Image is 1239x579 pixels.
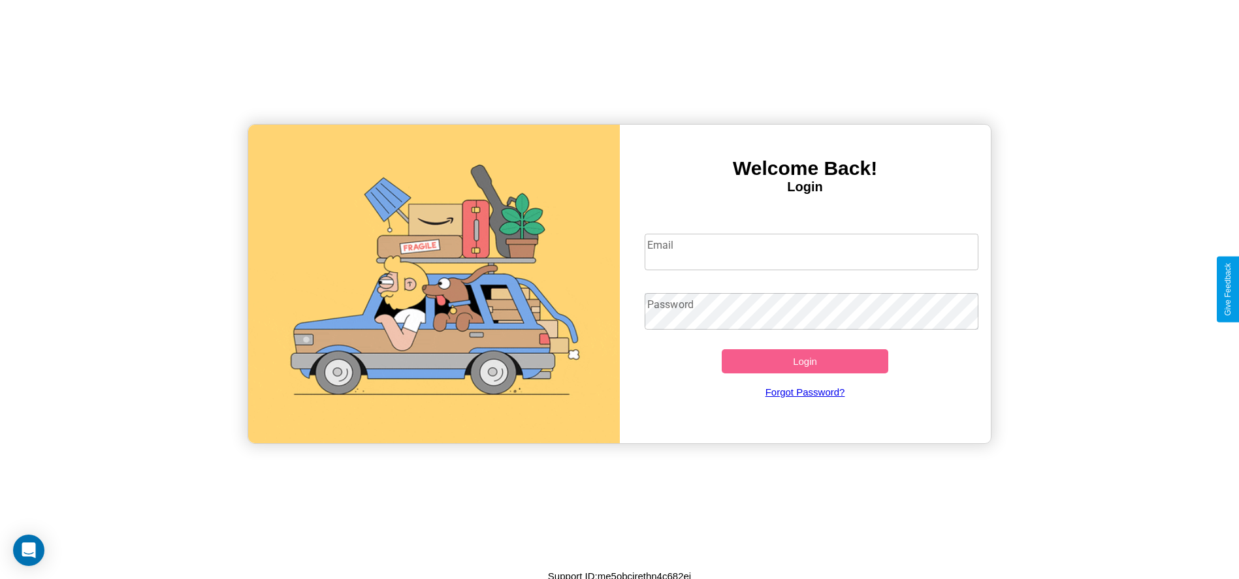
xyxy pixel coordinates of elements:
[1223,263,1232,316] div: Give Feedback
[620,180,991,195] h4: Login
[638,373,972,411] a: Forgot Password?
[722,349,889,373] button: Login
[248,125,619,443] img: gif
[13,535,44,566] div: Open Intercom Messenger
[620,157,991,180] h3: Welcome Back!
